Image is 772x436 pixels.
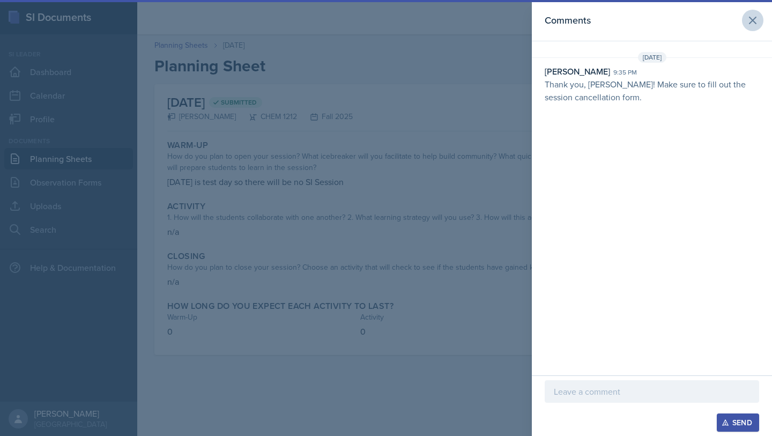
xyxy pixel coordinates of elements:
[545,78,759,104] p: Thank you, [PERSON_NAME]! Make sure to fill out the session cancellation form.
[613,68,637,77] div: 9:35 pm
[545,65,610,78] div: [PERSON_NAME]
[724,418,752,427] div: Send
[638,52,666,63] span: [DATE]
[545,13,591,28] h2: Comments
[717,413,759,432] button: Send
